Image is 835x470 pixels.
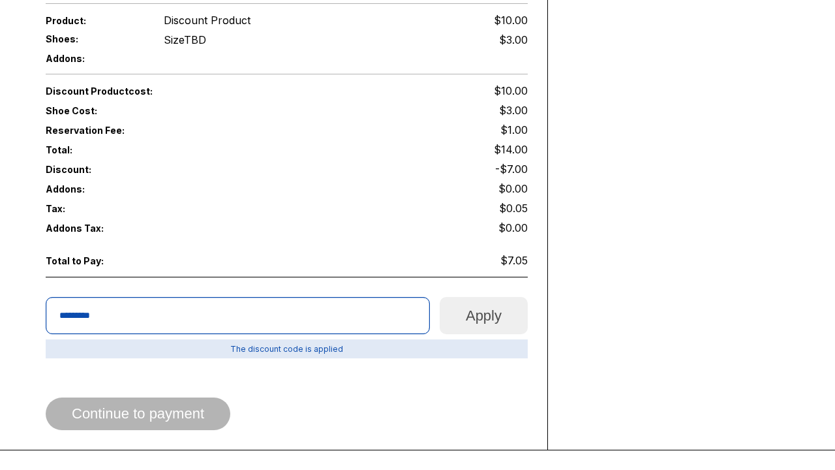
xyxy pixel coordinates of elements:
span: Total: [46,144,287,155]
span: Discount Product cost: [46,86,287,97]
span: Discount: [46,164,287,175]
span: $3.00 [499,104,528,117]
span: $7.05 [500,254,528,267]
span: Shoe Cost: [46,105,142,116]
span: Tax: [46,203,142,214]
span: Addons: [46,53,142,64]
span: Shoes: [46,33,142,44]
span: The discount code is applied [46,339,528,358]
div: Size TBD [164,33,206,46]
span: $14.00 [494,143,528,156]
span: $0.05 [499,202,528,215]
span: $10.00 [494,14,528,27]
span: Addons: [46,183,142,195]
span: -$7.00 [495,163,528,176]
button: Apply [440,297,528,334]
span: Addons Tax: [46,223,142,234]
span: $1.00 [500,123,528,136]
span: Reservation Fee: [46,125,287,136]
span: Total to Pay: [46,255,142,266]
span: Product: [46,15,142,26]
div: $3.00 [499,33,528,46]
span: $10.00 [494,84,528,97]
span: $0.00 [498,182,528,195]
span: Discount Product [164,14,250,27]
span: $0.00 [498,221,528,234]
